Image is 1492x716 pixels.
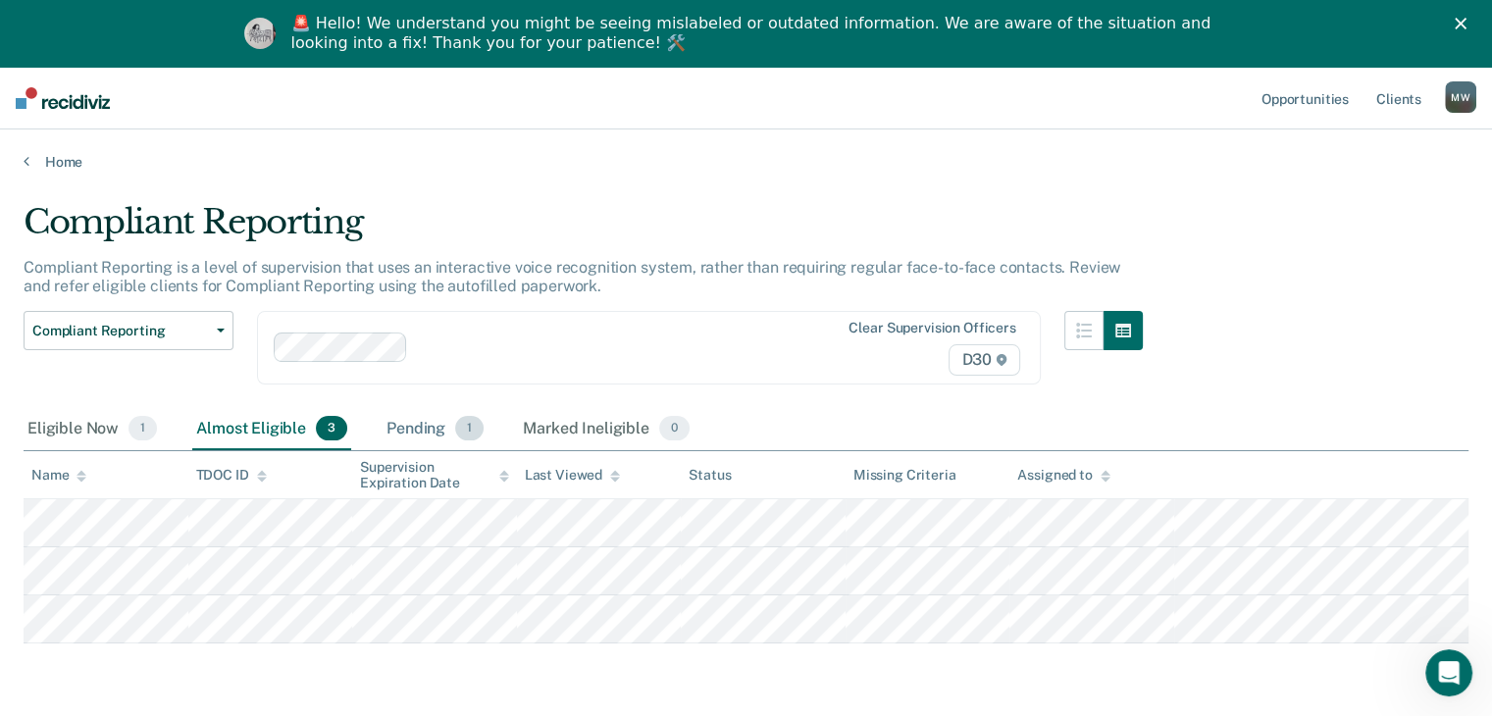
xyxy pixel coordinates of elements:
button: Compliant Reporting [24,311,233,350]
div: Pending1 [383,408,488,451]
div: Status [689,467,731,484]
div: 🚨 Hello! We understand you might be seeing mislabeled or outdated information. We are aware of th... [291,14,1217,53]
div: Assigned to [1017,467,1109,484]
span: D30 [949,344,1019,376]
div: Missing Criteria [853,467,956,484]
a: Opportunities [1258,67,1353,129]
div: Last Viewed [525,467,620,484]
div: TDOC ID [196,467,267,484]
div: Marked Ineligible0 [519,408,694,451]
div: Name [31,467,86,484]
div: Eligible Now1 [24,408,161,451]
button: MW [1445,81,1476,113]
div: Clear supervision officers [849,320,1015,336]
div: Almost Eligible3 [192,408,351,451]
span: 1 [455,416,484,441]
div: Supervision Expiration Date [360,459,509,492]
div: Compliant Reporting [24,202,1143,258]
a: Clients [1372,67,1425,129]
span: 3 [316,416,347,441]
div: Close [1455,18,1474,29]
iframe: Intercom live chat [1425,649,1472,696]
p: Compliant Reporting is a level of supervision that uses an interactive voice recognition system, ... [24,258,1120,295]
div: M W [1445,81,1476,113]
a: Home [24,153,1468,171]
img: Profile image for Kim [244,18,276,49]
img: Recidiviz [16,87,110,109]
span: Compliant Reporting [32,323,209,339]
span: 0 [659,416,690,441]
span: 1 [129,416,157,441]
